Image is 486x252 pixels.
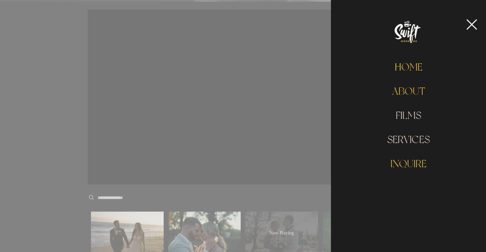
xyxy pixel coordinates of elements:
a: SERVICES [356,127,461,152]
div: Back to site [466,19,477,30]
a: FILMS [356,103,461,127]
nav: Site [356,55,461,176]
a: ABOUT [356,79,461,103]
img: gold text Swift Logo0.png [389,17,426,47]
a: INQUIRE [356,152,461,176]
a: HOME [356,55,461,79]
